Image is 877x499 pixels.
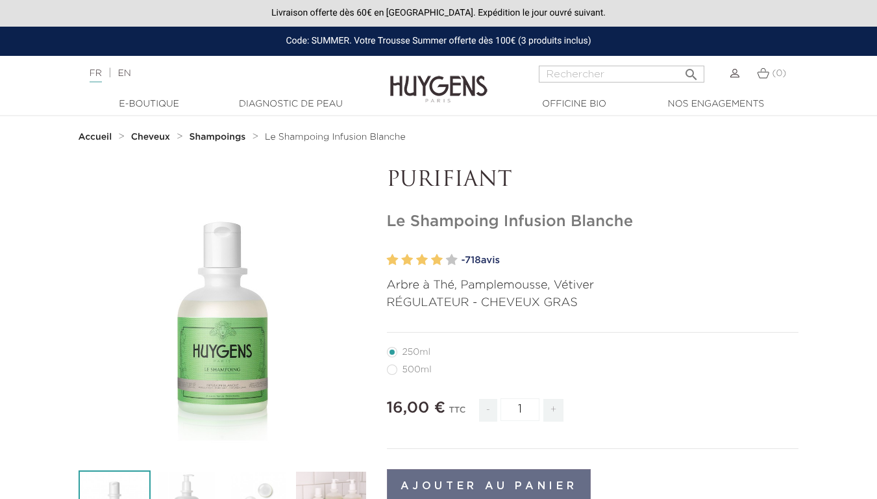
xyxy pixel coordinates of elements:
[462,251,799,270] a: -718avis
[387,400,445,416] span: 16,00 €
[390,55,488,105] img: Huygens
[265,132,406,142] a: Le Shampoing Infusion Blanche
[500,398,539,421] input: Quantité
[416,251,428,270] label: 3
[772,69,786,78] span: (0)
[226,97,356,111] a: Diagnostic de peau
[131,133,170,142] strong: Cheveux
[401,251,413,270] label: 2
[79,133,112,142] strong: Accueil
[539,66,704,83] input: Rechercher
[651,97,781,111] a: Nos engagements
[680,62,703,79] button: 
[479,399,497,422] span: -
[117,69,130,78] a: EN
[131,132,173,142] a: Cheveux
[190,132,249,142] a: Shampoings
[543,399,564,422] span: +
[79,132,115,142] a: Accueil
[510,97,639,111] a: Officine Bio
[465,255,481,265] span: 718
[449,396,465,431] div: TTC
[387,347,446,357] label: 250ml
[446,251,458,270] label: 5
[387,251,399,270] label: 1
[684,63,699,79] i: 
[387,212,799,231] h1: Le Shampoing Infusion Blanche
[431,251,443,270] label: 4
[387,365,447,375] label: 500ml
[387,277,799,294] p: Arbre à Thé, Pamplemousse, Vétiver
[83,66,356,81] div: |
[387,294,799,312] p: RÉGULATEUR - CHEVEUX GRAS
[90,69,102,83] a: FR
[84,97,214,111] a: E-Boutique
[190,133,246,142] strong: Shampoings
[387,168,799,193] p: PURIFIANT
